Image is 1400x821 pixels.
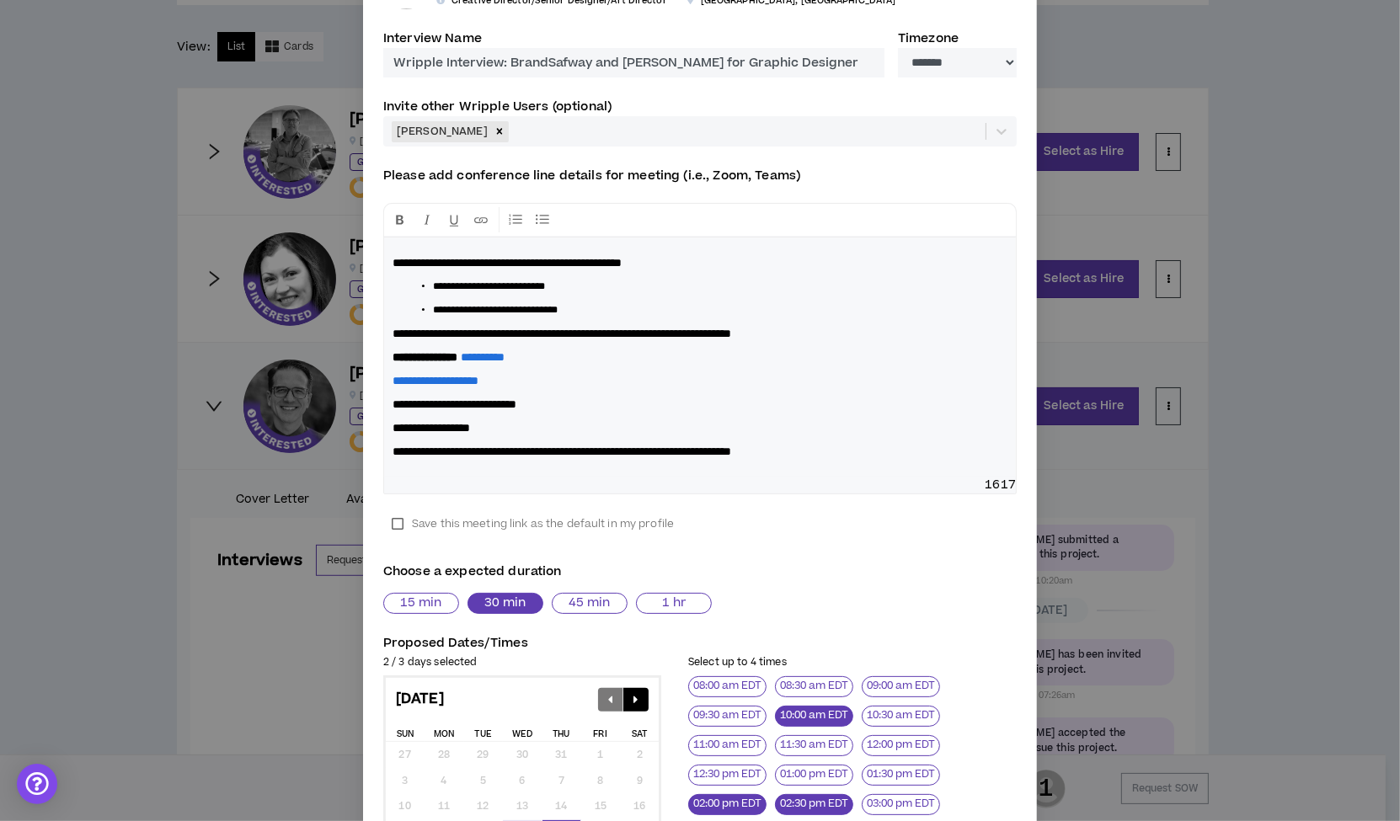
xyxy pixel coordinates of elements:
[383,511,682,536] label: Save this meeting link as the default in my profile
[688,765,767,786] button: 12:30 pm EDT
[775,676,853,697] button: 08:30 am EDT
[387,207,413,232] button: Format Bold
[383,161,800,190] label: Please add conference line details for meeting (i.e., Zoom, Teams)
[862,765,940,786] button: 01:30 pm EDT
[468,593,543,614] button: 30 min
[383,92,612,121] label: Invite other Wripple Users (optional)
[392,121,490,142] div: [PERSON_NAME]
[530,207,555,232] button: Numbered List
[396,689,444,711] div: [DATE]
[542,728,580,742] div: Thu
[688,655,787,669] small: Select up to 4 times
[503,207,528,232] button: Bullet List
[898,24,959,53] label: Timezone
[383,628,528,658] label: Proposed Dates/Times
[464,728,503,742] div: Tue
[580,728,619,742] div: Fri
[688,676,767,697] button: 08:00 am EDT
[503,728,542,742] div: Wed
[490,121,509,142] div: Remove Stephanie Graffuis-Cain
[636,593,712,614] button: 1 hr
[383,557,1017,586] label: Choose a expected duration
[862,794,940,815] button: 03:00 pm EDT
[775,765,853,786] button: 01:00 pm EDT
[383,655,478,669] small: 2 / 3 days selected
[383,593,459,614] button: 15 min
[383,24,482,53] label: Interview Name
[620,728,659,742] div: Sat
[688,735,767,756] button: 11:00 am EDT
[862,706,940,727] button: 10:30 am EDT
[17,764,57,804] div: Open Intercom Messenger
[688,706,767,727] button: 09:30 am EDT
[688,794,767,815] button: 02:00 pm EDT
[775,706,853,727] button: 10:00 am EDT
[775,794,853,815] button: 02:30 pm EDT
[425,728,463,742] div: Mon
[468,207,494,232] button: Insert Link
[862,676,940,697] button: 09:00 am EDT
[386,728,425,742] div: Sun
[862,735,940,756] button: 12:00 pm EDT
[441,207,467,232] button: Format Underline
[414,207,440,232] button: Format Italics
[985,477,1016,493] span: 1617
[775,735,853,756] button: 11:30 am EDT
[552,593,628,614] button: 45 min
